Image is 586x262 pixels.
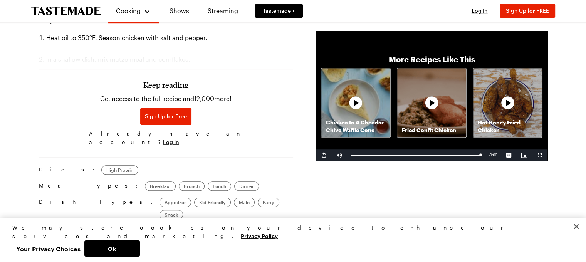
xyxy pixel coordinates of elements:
span: High Protein [106,166,133,174]
p: More Recipes Like This [389,54,475,65]
button: Your Privacy Choices [12,240,84,257]
a: Appetizer [160,198,191,207]
h3: Keep reading [143,80,188,89]
button: Captions [501,149,517,161]
p: Fried Confit Chicken [397,126,466,134]
span: Diets: [39,165,98,175]
a: Breakfast [145,181,176,191]
button: Mute [332,149,347,161]
a: To Tastemade Home Page [31,7,101,15]
button: Replay [316,149,332,161]
span: Sign Up for FREE [506,7,549,14]
a: High Protein [101,165,138,175]
button: Log In [464,7,495,15]
span: Brunch [184,182,200,190]
button: Log In [163,138,179,146]
button: Fullscreen [532,149,547,161]
a: Kid Friendly [194,198,231,207]
span: Main [239,198,250,206]
a: Hot Honey Fried ChickenRecipe image thumbnail [473,68,542,138]
a: Tastemade + [255,4,303,18]
a: Brunch [179,181,205,191]
span: Appetizer [165,198,186,206]
span: Already have an account? [89,129,243,146]
a: Party [258,198,279,207]
button: Ok [84,240,140,257]
a: Fried Confit ChickenRecipe image thumbnail [397,68,467,138]
p: Chicken In A Cheddar-Chive Waffle Cone [321,119,390,134]
span: Log In [472,7,488,14]
a: Main [234,198,255,207]
a: Lunch [208,181,231,191]
span: Dinner [239,182,254,190]
span: Meal Types: [39,181,142,191]
span: Cooking [116,7,141,14]
span: - [489,153,490,157]
button: Sign Up for Free [140,108,191,125]
button: Sign Up for FREE [500,4,555,18]
a: Snack [160,210,183,219]
li: Heat oil to 350°F. Season chicken with salt and pepper. [39,32,293,44]
button: Cooking [116,3,151,18]
span: 0:00 [490,153,497,157]
div: We may store cookies on your device to enhance our services and marketing. [12,223,567,240]
button: Close [568,218,585,235]
div: Progress Bar [351,155,481,156]
a: Chicken In A Cheddar-Chive Waffle ConeRecipe image thumbnail [321,68,391,138]
h2: Steps [39,15,293,24]
a: More information about your privacy, opens in a new tab [241,232,278,239]
button: Picture-in-Picture [517,149,532,161]
span: Kid Friendly [199,198,226,206]
div: Privacy [12,223,567,257]
span: Sign Up for Free [145,113,187,120]
span: Tastemade + [263,7,295,15]
span: Party [263,198,274,206]
p: Hot Honey Fried Chicken [473,119,542,134]
span: Snack [165,211,178,218]
span: Breakfast [150,182,171,190]
a: Dinner [234,181,259,191]
span: Dish Types: [39,198,156,219]
span: Lunch [213,182,226,190]
p: Get access to the full recipe and 12,000 more! [100,94,232,103]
